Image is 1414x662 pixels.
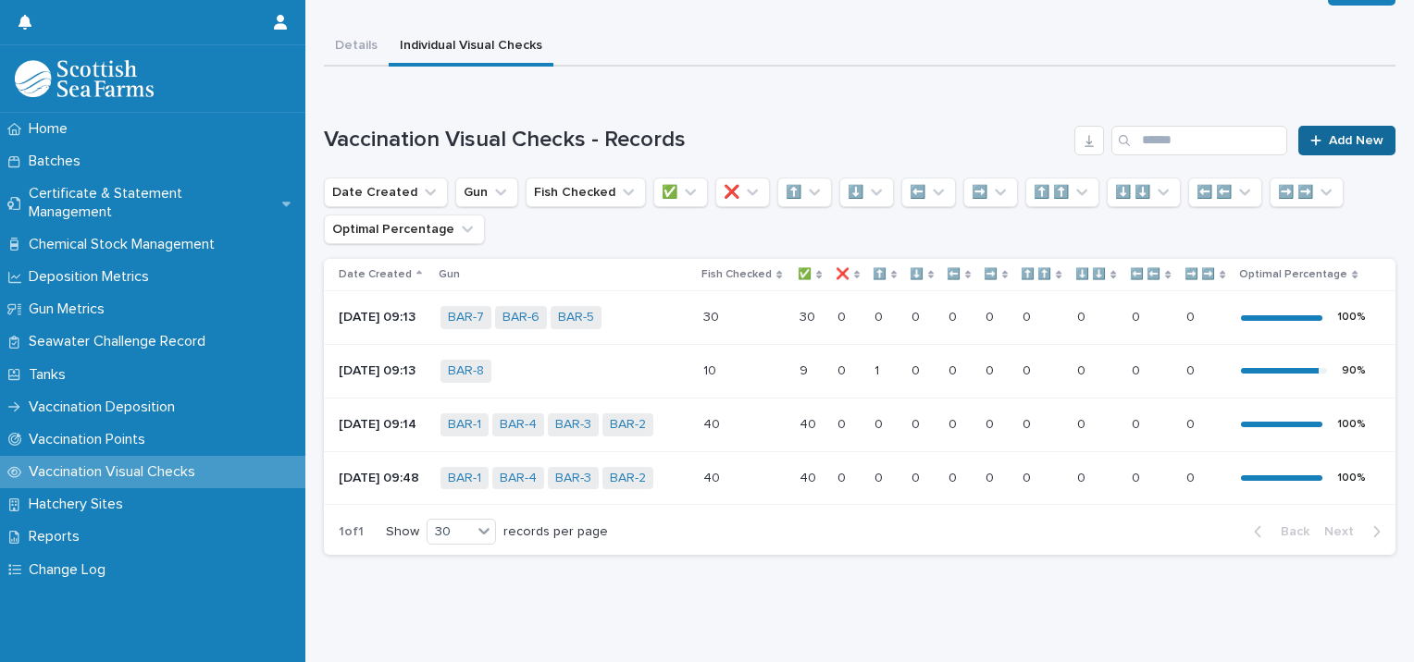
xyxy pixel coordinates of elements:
p: 0 [874,306,887,325]
p: 0 [986,360,998,379]
button: ⬅️ ⬅️ [1188,178,1262,207]
p: 0 [837,467,850,486]
div: 100 % [1337,418,1366,431]
p: Hatchery Sites [21,496,138,513]
p: 40 [800,413,820,433]
p: [DATE] 09:14 [339,417,426,433]
p: 0 [1132,413,1144,433]
p: 9 [800,360,812,379]
button: ⬅️ [901,178,956,207]
p: records per page [503,524,608,540]
p: Gun [439,264,460,285]
div: 30 [428,522,472,542]
a: BAR-2 [610,417,646,433]
p: ⬅️ [947,264,961,285]
p: ➡️ ➡️ [1185,264,1215,285]
p: 0 [837,413,850,433]
span: Back [1270,525,1309,538]
p: Fish Checked [701,264,772,285]
button: ✅ [653,178,708,207]
a: Add New [1298,126,1395,155]
p: 0 [1077,360,1089,379]
p: 40 [703,413,724,433]
button: ⬆️ ⬆️ [1025,178,1099,207]
div: 90 % [1342,364,1366,377]
tr: [DATE] 09:14BAR-1 BAR-4 BAR-3 BAR-2 4040 4040 00 00 00 00 00 00 00 00 00 100% [324,398,1395,451]
h1: Vaccination Visual Checks - Records [324,127,1067,153]
button: Next [1317,523,1395,540]
div: 100 % [1337,311,1366,324]
p: 0 [986,306,998,325]
a: BAR-8 [448,363,484,379]
p: 0 [949,306,961,325]
p: 0 [1077,467,1089,486]
p: 0 [1023,306,1035,325]
p: Chemical Stock Management [21,236,229,253]
button: ➡️ ➡️ [1270,178,1344,207]
a: BAR-7 [448,310,484,325]
p: 0 [1023,467,1035,486]
p: 0 [949,467,961,486]
p: 0 [1132,360,1144,379]
p: 0 [986,413,998,433]
img: uOABhIYSsOPhGJQdTwEw [15,60,154,97]
button: Back [1239,523,1317,540]
p: 0 [912,360,924,379]
tr: [DATE] 09:13BAR-8 1010 99 00 11 00 00 00 00 00 00 00 90% [324,344,1395,398]
p: ⬅️ ⬅️ [1130,264,1160,285]
p: Batches [21,153,95,170]
tr: [DATE] 09:13BAR-7 BAR-6 BAR-5 3030 3030 00 00 00 00 00 00 00 00 00 100% [324,291,1395,345]
p: ➡️ [984,264,998,285]
a: BAR-4 [500,417,537,433]
div: Search [1111,126,1287,155]
p: Deposition Metrics [21,268,164,286]
p: ❌ [836,264,850,285]
p: ✅ [798,264,812,285]
button: ⬇️ ⬇️ [1107,178,1181,207]
p: 1 [874,360,883,379]
button: Optimal Percentage [324,215,485,244]
p: ⬇️ [910,264,924,285]
a: BAR-3 [555,417,591,433]
a: BAR-3 [555,471,591,486]
p: Gun Metrics [21,300,119,318]
p: Show [386,524,419,540]
p: 40 [800,467,820,486]
p: 0 [1023,360,1035,379]
button: Fish Checked [526,178,646,207]
a: BAR-6 [502,310,540,325]
p: [DATE] 09:48 [339,471,426,486]
p: ⬆️ ⬆️ [1021,264,1051,285]
p: Change Log [21,561,120,579]
p: 0 [837,306,850,325]
p: ⬇️ ⬇️ [1075,264,1106,285]
p: Seawater Challenge Record [21,333,220,350]
p: Optimal Percentage [1239,264,1347,285]
p: 0 [1186,467,1198,486]
p: Vaccination Visual Checks [21,463,210,481]
button: ➡️ [963,178,1018,207]
p: 0 [1077,413,1089,433]
p: Certificate & Statement Management [21,185,282,220]
span: Add New [1329,134,1383,147]
p: 0 [912,306,924,325]
p: Vaccination Deposition [21,398,190,416]
p: 0 [1132,467,1144,486]
p: 40 [703,467,724,486]
p: 0 [986,467,998,486]
p: 0 [1186,413,1198,433]
p: Reports [21,528,94,546]
p: 0 [874,413,887,433]
p: 0 [949,413,961,433]
span: Next [1324,525,1365,538]
p: Tanks [21,366,81,384]
p: 0 [912,467,924,486]
button: Gun [455,178,518,207]
p: 30 [800,306,819,325]
p: 10 [703,360,720,379]
button: ❌ [715,178,770,207]
p: 0 [1186,306,1198,325]
button: ⬇️ [839,178,894,207]
button: Individual Visual Checks [389,28,553,67]
p: 0 [912,413,924,433]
